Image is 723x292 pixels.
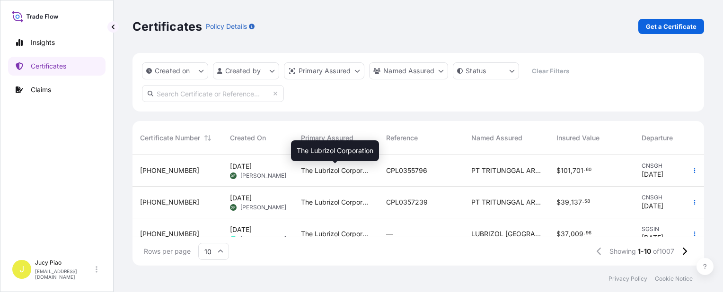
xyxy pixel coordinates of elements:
span: — [386,229,393,239]
a: Cookie Notice [655,275,693,283]
span: [DATE] [642,233,663,242]
p: [EMAIL_ADDRESS][DOMAIN_NAME] [35,268,94,280]
p: Claims [31,85,51,94]
span: . [584,232,585,235]
span: PT TRITUNGGAL ARTHAMAKMUR [471,166,541,175]
a: Get a Certificate [638,19,704,34]
span: [DATE] [230,193,252,203]
span: [DATE] [230,162,252,171]
a: Privacy Policy [608,275,647,283]
span: $ [556,167,561,174]
span: $ [556,231,561,237]
span: Named Assured [471,133,522,143]
span: XF [231,171,236,180]
button: createdBy Filter options [213,62,279,79]
span: The Lubrizol Corporation [301,229,371,239]
p: Certificates [132,19,202,34]
p: Policy Details [206,22,247,31]
button: Sort [202,132,213,144]
p: Insights [31,38,55,47]
span: 37 [561,231,569,237]
span: [PERSON_NAME] [240,204,286,211]
p: Clear Filters [532,66,569,76]
button: Clear Filters [524,63,577,78]
span: Primary Assured [301,133,353,143]
span: The Lubrizol Corporation [297,146,373,155]
span: 39 [561,199,569,206]
span: Certificate Number [140,133,200,143]
span: [DATE] [642,201,663,211]
span: 101 [561,167,571,174]
span: The Lubrizol Corporation [301,198,371,207]
a: Claims [8,80,106,99]
p: Jucy Piao [35,259,94,266]
span: [DATE] [642,170,663,179]
span: CNSGH [642,194,697,201]
span: $ [556,199,561,206]
span: Insured Value [556,133,600,143]
span: [PHONE_NUMBER] [140,166,199,175]
span: of 1007 [653,247,674,256]
span: [PERSON_NAME] [240,235,286,243]
span: PT TRITUNGGAL ARTHAMAKMUR [471,198,541,207]
button: createdOn Filter options [142,62,208,79]
span: CNSGH [642,162,697,170]
span: [PHONE_NUMBER] [140,229,199,239]
span: Departure [642,133,673,143]
input: Search Certificate or Reference... [142,85,284,102]
span: 60 [586,168,591,172]
p: Created by [225,66,261,76]
span: , [571,167,573,174]
span: Reference [386,133,418,143]
span: LUBRIZOL [GEOGRAPHIC_DATA] (PTE) LTD [471,229,541,239]
span: SGSIN [642,225,697,233]
span: Created On [230,133,266,143]
p: Certificates [31,61,66,71]
span: . [582,200,584,203]
span: 137 [571,199,582,206]
span: 1-10 [638,247,651,256]
span: 009 [571,231,583,237]
span: . [584,168,585,172]
a: Insights [8,33,106,52]
a: Certificates [8,57,106,76]
p: Created on [155,66,190,76]
span: Showing [609,247,636,256]
span: XF [231,203,236,212]
button: certificateStatus Filter options [453,62,519,79]
span: [DATE] [230,225,252,234]
span: J [19,265,24,274]
button: cargoOwner Filter options [369,62,448,79]
span: 96 [586,232,591,235]
span: Rows per page [144,247,191,256]
span: [PERSON_NAME] [240,172,286,180]
span: , [569,199,571,206]
p: Primary Assured [299,66,351,76]
p: Named Assured [383,66,434,76]
span: CPL0357239 [386,198,428,207]
span: CPL0355796 [386,166,427,175]
span: 701 [573,167,583,174]
p: Status [466,66,486,76]
p: Get a Certificate [646,22,697,31]
span: 58 [584,200,590,203]
span: , [569,231,571,237]
button: distributor Filter options [284,62,364,79]
span: The Lubrizol Corporation [301,166,371,175]
span: [PHONE_NUMBER] [140,198,199,207]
